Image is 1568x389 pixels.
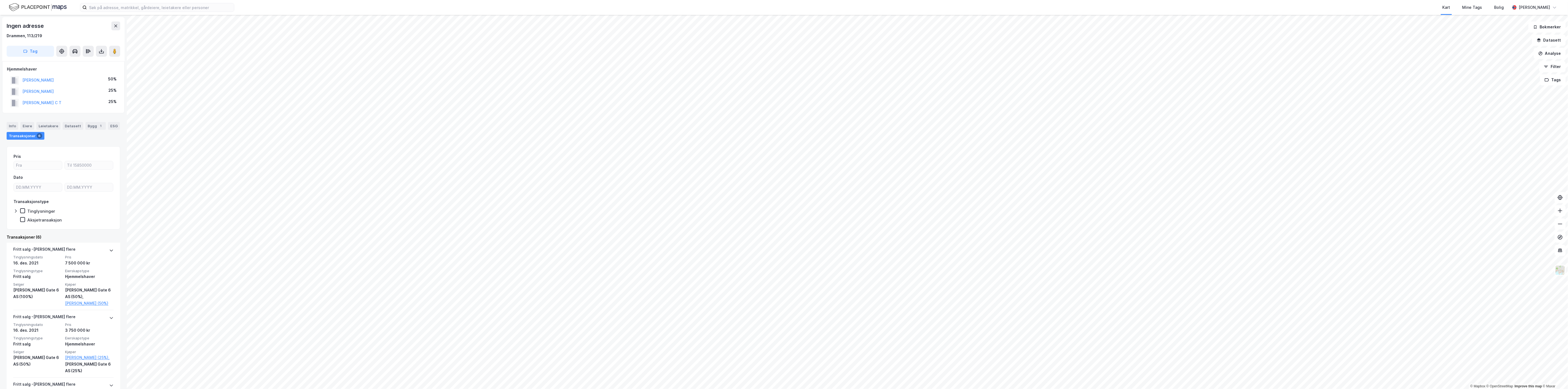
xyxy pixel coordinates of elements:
div: Kontrollprogram for chat [1540,363,1568,389]
a: [PERSON_NAME] (50%) [65,300,114,307]
div: 25% [108,87,117,94]
input: DD.MM.YYYY [14,183,62,191]
div: 25% [108,98,117,105]
div: [PERSON_NAME] [1519,4,1550,11]
span: Eierskapstype [65,336,114,341]
div: Info [7,122,18,130]
span: Kjøper [65,350,114,354]
div: Hjemmelshaver [65,341,114,347]
button: Tags [1540,74,1566,85]
div: Hjemmelshaver [65,273,114,280]
div: Transaksjonstype [14,198,49,205]
button: Analyse [1534,48,1566,59]
span: Pris [65,322,114,327]
div: Aksjetransaksjon [27,217,62,223]
input: Fra [14,161,62,169]
span: Pris [65,255,114,260]
div: [PERSON_NAME] Gate 6 AS (25%) [65,361,114,374]
div: Mine Tags [1462,4,1482,11]
span: Tinglysningsdato [13,255,62,260]
div: 16. des. 2021 [13,260,62,266]
span: Tinglysningstype [13,336,62,341]
div: Hjemmelshaver [7,66,120,72]
div: Bygg [85,122,106,130]
span: Selger [13,350,62,354]
div: [PERSON_NAME] Gate 6 AS (50%), [65,287,114,300]
div: Fritt salg [13,341,62,347]
img: logo.f888ab2527a4732fd821a326f86c7f29.svg [9,2,67,12]
button: Datasett [1532,35,1566,46]
span: Tinglysningsdato [13,322,62,327]
div: Ingen adresse [7,21,45,30]
div: 50% [108,76,117,82]
div: Drammen, 113/219 [7,33,42,39]
button: Tag [7,46,54,57]
span: Eierskapstype [65,269,114,273]
div: Leietakere [36,122,60,130]
div: 1 [98,123,104,129]
div: Transaksjoner (6) [7,234,120,241]
div: 7 500 000 kr [65,260,114,266]
div: [PERSON_NAME] Gate 6 AS (100%) [13,287,62,300]
a: OpenStreetMap [1487,384,1513,388]
span: Selger [13,282,62,287]
img: Z [1555,265,1566,275]
div: Bolig [1494,4,1504,11]
div: Kart [1443,4,1450,11]
div: Datasett [63,122,83,130]
div: Pris [14,153,21,160]
div: ESG [108,122,120,130]
a: Mapbox [1470,384,1486,388]
input: Til 15850000 [65,161,113,169]
span: Kjøper [65,282,114,287]
div: Fritt salg [13,273,62,280]
iframe: Chat Widget [1540,363,1568,389]
div: Tinglysninger [27,209,55,214]
div: Eiere [20,122,34,130]
a: Improve this map [1515,384,1542,388]
button: Bokmerker [1529,21,1566,33]
div: Dato [14,174,23,181]
div: 3 750 000 kr [65,327,114,334]
a: [PERSON_NAME] (25%), [65,354,114,361]
input: Søk på adresse, matrikkel, gårdeiere, leietakere eller personer [87,3,234,12]
div: 6 [37,133,42,139]
div: Fritt salg - [PERSON_NAME] flere [13,314,76,322]
span: Tinglysningstype [13,269,62,273]
div: Fritt salg - [PERSON_NAME] flere [13,246,76,255]
button: Filter [1539,61,1566,72]
input: DD.MM.YYYY [65,183,113,191]
div: 16. des. 2021 [13,327,62,334]
div: [PERSON_NAME] Gate 6 AS (50%) [13,354,62,368]
div: Transaksjoner [7,132,44,140]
